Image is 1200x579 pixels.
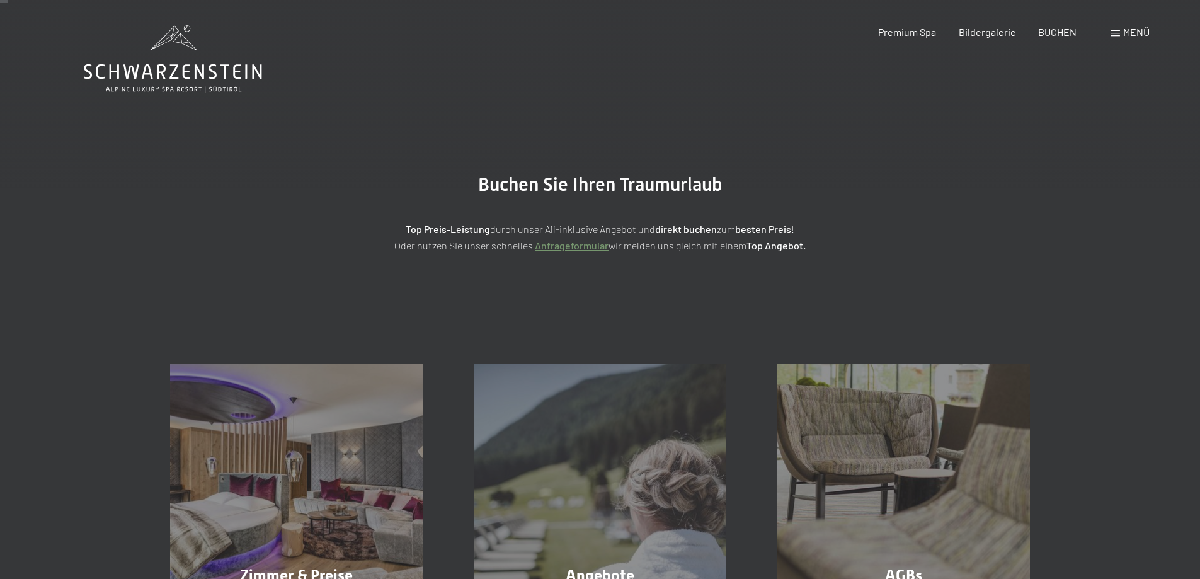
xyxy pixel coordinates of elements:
[735,223,791,235] strong: besten Preis
[406,223,490,235] strong: Top Preis-Leistung
[655,223,717,235] strong: direkt buchen
[478,173,723,195] span: Buchen Sie Ihren Traumurlaub
[1123,26,1150,38] span: Menü
[1038,26,1077,38] a: BUCHEN
[285,221,915,253] p: durch unser All-inklusive Angebot und zum ! Oder nutzen Sie unser schnelles wir melden uns gleich...
[959,26,1016,38] a: Bildergalerie
[535,239,609,251] a: Anfrageformular
[746,239,806,251] strong: Top Angebot.
[878,26,936,38] a: Premium Spa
